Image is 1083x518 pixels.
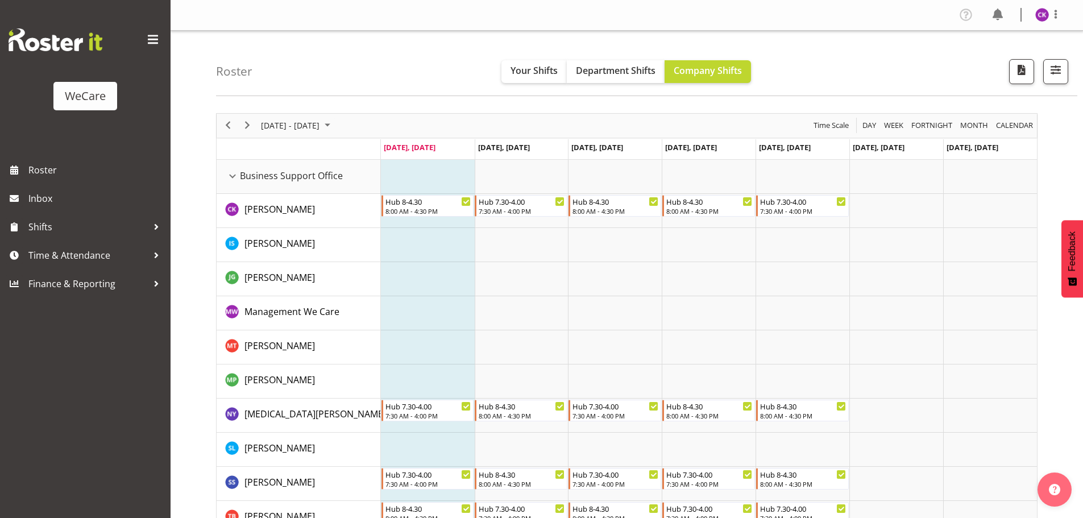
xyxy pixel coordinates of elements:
[572,503,658,514] div: Hub 8-4.30
[759,142,811,152] span: [DATE], [DATE]
[475,400,567,421] div: Nikita Yates"s event - Hub 8-4.30 Begin From Tuesday, September 30, 2025 at 8:00:00 AM GMT+13:00 ...
[994,118,1035,132] button: Month
[385,206,471,216] div: 8:00 AM - 4:30 PM
[217,399,381,433] td: Nikita Yates resource
[217,467,381,501] td: Savita Savita resource
[28,161,165,179] span: Roster
[756,468,849,490] div: Savita Savita"s event - Hub 8-4.30 Begin From Friday, October 3, 2025 at 8:00:00 AM GMT+13:00 End...
[572,411,658,420] div: 7:30 AM - 4:00 PM
[1049,484,1060,495] img: help-xxl-2.png
[853,142,904,152] span: [DATE], [DATE]
[665,142,717,152] span: [DATE], [DATE]
[9,28,102,51] img: Rosterit website logo
[756,195,849,217] div: Chloe Kim"s event - Hub 7.30-4.00 Begin From Friday, October 3, 2025 at 7:30:00 AM GMT+13:00 Ends...
[958,118,990,132] button: Timeline Month
[28,247,148,264] span: Time & Attendance
[475,195,567,217] div: Chloe Kim"s event - Hub 7.30-4.00 Begin From Tuesday, September 30, 2025 at 7:30:00 AM GMT+13:00 ...
[240,169,343,183] span: Business Support Office
[217,296,381,330] td: Management We Care resource
[244,203,315,216] span: [PERSON_NAME]
[665,60,751,83] button: Company Shifts
[567,60,665,83] button: Department Shifts
[244,476,315,488] span: [PERSON_NAME]
[861,118,878,132] button: Timeline Day
[217,160,381,194] td: Business Support Office resource
[218,114,238,138] div: previous period
[812,118,851,132] button: Time Scale
[217,330,381,364] td: Michelle Thomas resource
[244,339,315,353] a: [PERSON_NAME]
[28,275,148,292] span: Finance & Reporting
[666,196,752,207] div: Hub 8-4.30
[479,196,565,207] div: Hub 7.30-4.00
[760,400,846,412] div: Hub 8-4.30
[572,469,658,480] div: Hub 7.30-4.00
[861,118,877,132] span: Day
[217,194,381,228] td: Chloe Kim resource
[666,206,752,216] div: 8:00 AM - 4:30 PM
[381,195,474,217] div: Chloe Kim"s event - Hub 8-4.30 Begin From Monday, September 29, 2025 at 8:00:00 AM GMT+13:00 Ends...
[501,60,567,83] button: Your Shifts
[479,469,565,480] div: Hub 8-4.30
[959,118,989,132] span: Month
[475,468,567,490] div: Savita Savita"s event - Hub 8-4.30 Begin From Tuesday, September 30, 2025 at 8:00:00 AM GMT+13:00...
[238,114,257,138] div: next period
[569,400,661,421] div: Nikita Yates"s event - Hub 7.30-4.00 Begin From Wednesday, October 1, 2025 at 7:30:00 AM GMT+13:0...
[385,479,471,488] div: 7:30 AM - 4:00 PM
[910,118,953,132] span: Fortnight
[1009,59,1034,84] button: Download a PDF of the roster according to the set date range.
[662,468,755,490] div: Savita Savita"s event - Hub 7.30-4.00 Begin From Thursday, October 2, 2025 at 7:30:00 AM GMT+13:0...
[576,64,655,77] span: Department Shifts
[666,411,752,420] div: 8:00 AM - 4:30 PM
[244,237,315,250] span: [PERSON_NAME]
[217,433,381,467] td: Sarah Lamont resource
[221,118,236,132] button: Previous
[910,118,955,132] button: Fortnight
[756,400,849,421] div: Nikita Yates"s event - Hub 8-4.30 Begin From Friday, October 3, 2025 at 8:00:00 AM GMT+13:00 Ends...
[65,88,106,105] div: WeCare
[572,196,658,207] div: Hub 8-4.30
[244,373,315,387] a: [PERSON_NAME]
[760,503,846,514] div: Hub 7.30-4.00
[479,400,565,412] div: Hub 8-4.30
[1035,8,1049,22] img: chloe-kim10479.jpg
[760,479,846,488] div: 8:00 AM - 4:30 PM
[760,206,846,216] div: 7:30 AM - 4:00 PM
[259,118,335,132] button: September 2025
[244,475,315,489] a: [PERSON_NAME]
[479,411,565,420] div: 8:00 AM - 4:30 PM
[381,468,474,490] div: Savita Savita"s event - Hub 7.30-4.00 Begin From Monday, September 29, 2025 at 7:30:00 AM GMT+13:...
[569,468,661,490] div: Savita Savita"s event - Hub 7.30-4.00 Begin From Wednesday, October 1, 2025 at 7:30:00 AM GMT+13:...
[511,64,558,77] span: Your Shifts
[760,196,846,207] div: Hub 7.30-4.00
[479,206,565,216] div: 7:30 AM - 4:00 PM
[244,305,339,318] span: Management We Care
[760,469,846,480] div: Hub 8-4.30
[217,262,381,296] td: Janine Grundler resource
[995,118,1034,132] span: calendar
[384,142,435,152] span: [DATE], [DATE]
[385,400,471,412] div: Hub 7.30-4.00
[1067,231,1077,271] span: Feedback
[883,118,904,132] span: Week
[812,118,850,132] span: Time Scale
[1043,59,1068,84] button: Filter Shifts
[244,408,386,420] span: [MEDICAL_DATA][PERSON_NAME]
[662,195,755,217] div: Chloe Kim"s event - Hub 8-4.30 Begin From Thursday, October 2, 2025 at 8:00:00 AM GMT+13:00 Ends ...
[216,65,252,78] h4: Roster
[385,196,471,207] div: Hub 8-4.30
[385,411,471,420] div: 7:30 AM - 4:00 PM
[479,479,565,488] div: 8:00 AM - 4:30 PM
[572,206,658,216] div: 8:00 AM - 4:30 PM
[244,407,386,421] a: [MEDICAL_DATA][PERSON_NAME]
[882,118,906,132] button: Timeline Week
[260,118,321,132] span: [DATE] - [DATE]
[760,411,846,420] div: 8:00 AM - 4:30 PM
[572,479,658,488] div: 7:30 AM - 4:00 PM
[244,271,315,284] span: [PERSON_NAME]
[381,400,474,421] div: Nikita Yates"s event - Hub 7.30-4.00 Begin From Monday, September 29, 2025 at 7:30:00 AM GMT+13:0...
[666,400,752,412] div: Hub 8-4.30
[385,469,471,480] div: Hub 7.30-4.00
[244,202,315,216] a: [PERSON_NAME]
